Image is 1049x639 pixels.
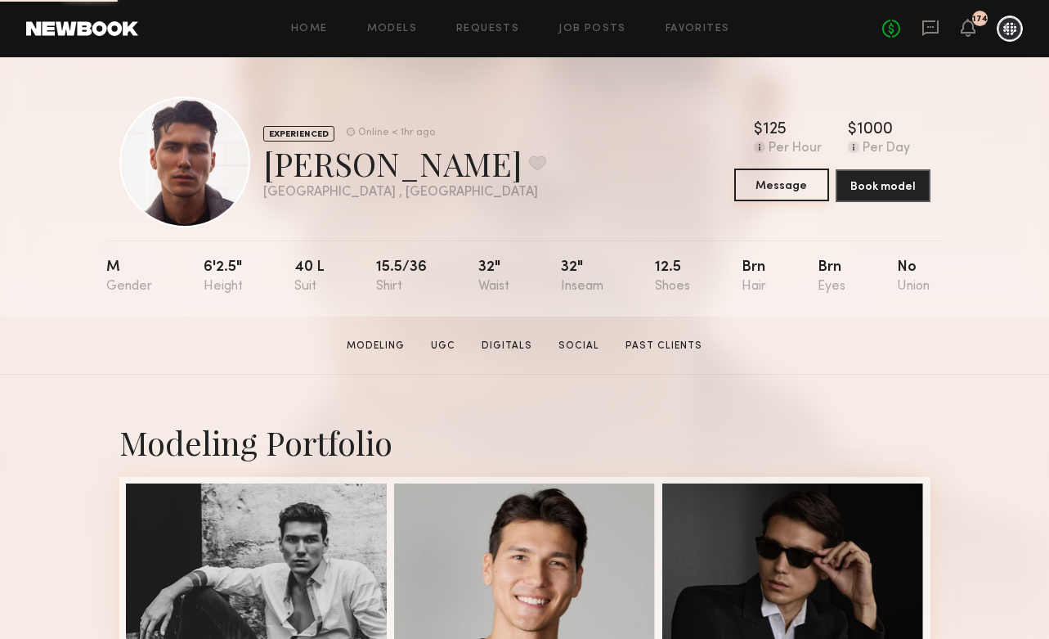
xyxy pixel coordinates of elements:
div: 32" [478,260,509,294]
div: M [106,260,152,294]
div: $ [754,122,763,138]
div: Per Day [863,142,910,156]
div: Brn [742,260,766,294]
div: Modeling Portfolio [119,421,930,464]
div: 6'2.5" [204,260,243,294]
div: 40 l [294,260,325,294]
a: Past Clients [619,339,709,353]
a: Social [552,339,606,353]
div: $ [848,122,857,138]
div: Online < 1hr ago [358,128,435,138]
div: Brn [818,260,845,294]
button: Book model [836,169,930,202]
a: Job Posts [558,24,626,34]
div: 12.5 [655,260,690,294]
a: Favorites [666,24,730,34]
div: 32" [561,260,603,294]
a: Home [291,24,328,34]
div: [PERSON_NAME] [263,142,546,185]
div: 174 [972,15,988,24]
a: Models [367,24,417,34]
a: Modeling [340,339,411,353]
div: EXPERIENCED [263,126,334,142]
div: [GEOGRAPHIC_DATA] , [GEOGRAPHIC_DATA] [263,186,546,200]
a: UGC [424,339,462,353]
a: Requests [456,24,519,34]
div: No [897,260,930,294]
a: Digitals [475,339,539,353]
div: 1000 [857,122,893,138]
div: Per Hour [769,142,822,156]
button: Message [734,169,829,201]
div: 125 [763,122,787,138]
div: 15.5/36 [376,260,427,294]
